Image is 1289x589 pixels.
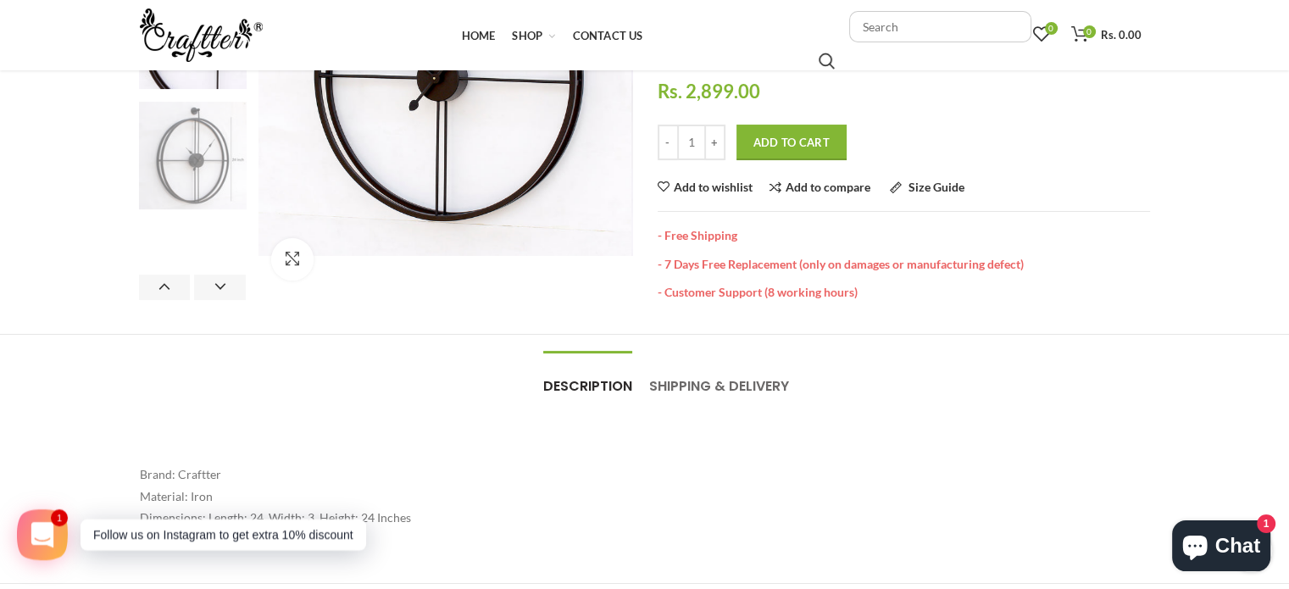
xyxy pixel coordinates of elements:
a: Shipping & Delivery [649,352,789,404]
span: Shipping & Delivery [649,376,789,396]
div: - Free Shipping - 7 Days Free Replacement (only on damages or manufacturing defect) - Customer Su... [658,211,1150,300]
input: Search [819,53,835,69]
span: Rs. 0.00 [1101,28,1142,42]
a: Contact Us [564,19,652,53]
a: 0 Rs. 0.00 [1063,18,1150,52]
a: Size Guide [890,181,964,194]
input: Search [849,11,1031,42]
span: Add to compare [786,180,870,194]
span: Size Guide [908,180,964,194]
a: Home [453,19,503,53]
span: 0 [1045,22,1058,35]
button: Add to Cart [736,125,847,160]
img: RHP-18-6_150x_crop_center.jpg [139,102,247,209]
span: Shop [512,29,542,42]
span: Rs. 2,899.00 [658,80,760,103]
input: + [704,125,725,160]
button: Next [194,275,246,300]
button: Previous [139,275,191,300]
a: Shop [503,19,564,53]
span: Add to wishlist [674,181,753,193]
span: 0 [1083,25,1096,38]
span: Home [461,29,495,42]
a: Add to wishlist [658,181,753,193]
span: Contact Us [573,29,643,42]
div: Brand: Craftter Material: Iron Dimensions: Length: 24, Width: 3, Height: 24 Inches Colour: Black [140,464,1150,549]
input: - [658,125,679,160]
a: Add to compare [770,181,870,194]
a: 0 [1025,18,1058,52]
a: Description [543,352,632,404]
span: Description [543,376,632,396]
inbox-online-store-chat: Shopify online store chat [1167,520,1275,575]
